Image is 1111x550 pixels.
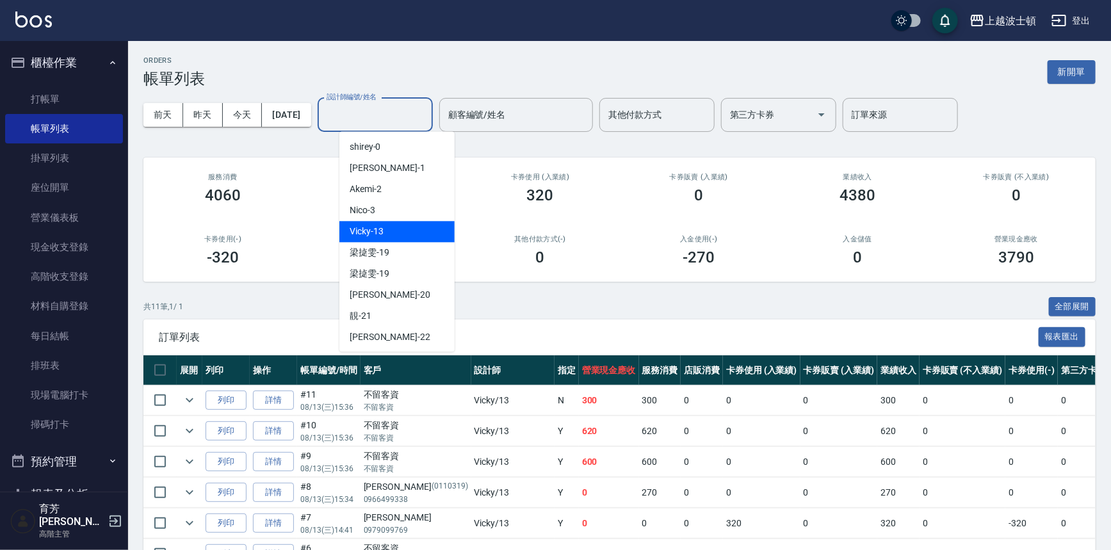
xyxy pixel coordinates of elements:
[300,401,357,413] p: 08/13 (三) 15:36
[920,385,1005,416] td: 0
[364,432,468,444] p: 不留客資
[39,503,104,528] h5: 育芳[PERSON_NAME]
[877,447,920,477] td: 600
[180,391,199,410] button: expand row
[350,140,381,154] span: shirey -0
[635,173,763,181] h2: 卡券販賣 (入業績)
[723,478,800,508] td: 0
[1046,9,1096,33] button: 登出
[300,432,357,444] p: 08/13 (三) 15:36
[297,416,361,446] td: #10
[920,416,1005,446] td: 0
[471,416,555,446] td: Vicky /13
[364,449,468,463] div: 不留客資
[877,478,920,508] td: 270
[800,385,878,416] td: 0
[143,56,205,65] h2: ORDERS
[350,267,389,280] span: 梁㨗雯 -19
[5,478,123,511] button: 報表及分析
[206,391,247,410] button: 列印
[920,478,1005,508] td: 0
[952,173,1080,181] h2: 卡券販賣 (不入業績)
[350,204,375,217] span: Nico -3
[180,483,199,502] button: expand row
[800,508,878,538] td: 0
[253,452,294,472] a: 詳情
[5,114,123,143] a: 帳單列表
[683,248,715,266] h3: -270
[364,401,468,413] p: 不留客資
[318,173,446,181] h2: 店販消費
[180,421,199,441] button: expand row
[471,385,555,416] td: Vicky /13
[5,262,123,291] a: 高階收支登錄
[39,528,104,540] p: 高階主管
[877,508,920,538] td: 320
[364,463,468,474] p: 不留客資
[5,203,123,232] a: 營業儀表板
[5,380,123,410] a: 現場電腦打卡
[555,478,579,508] td: Y
[681,508,723,538] td: 0
[853,248,862,266] h3: 0
[555,355,579,385] th: 指定
[350,246,389,259] span: 梁㨗雯 -19
[253,483,294,503] a: 詳情
[579,385,639,416] td: 300
[476,235,604,243] h2: 其他付款方式(-)
[998,248,1034,266] h3: 3790
[364,511,468,524] div: [PERSON_NAME]
[1005,355,1058,385] th: 卡券使用(-)
[5,85,123,114] a: 打帳單
[297,508,361,538] td: #7
[839,186,875,204] h3: 4380
[471,447,555,477] td: Vicky /13
[964,8,1041,34] button: 上越波士頓
[1012,186,1021,204] h3: 0
[555,508,579,538] td: Y
[639,416,681,446] td: 620
[364,494,468,505] p: 0966499338
[639,355,681,385] th: 服務消費
[297,385,361,416] td: #11
[1005,447,1058,477] td: 0
[920,355,1005,385] th: 卡券販賣 (不入業績)
[5,410,123,439] a: 掃碼打卡
[793,235,921,243] h2: 入金儲值
[527,186,554,204] h3: 320
[300,494,357,505] p: 08/13 (三) 15:34
[207,248,239,266] h3: -320
[471,355,555,385] th: 設計師
[681,355,723,385] th: 店販消費
[471,508,555,538] td: Vicky /13
[579,416,639,446] td: 620
[5,143,123,173] a: 掛單列表
[206,483,247,503] button: 列印
[15,12,52,28] img: Logo
[800,447,878,477] td: 0
[579,478,639,508] td: 0
[253,514,294,533] a: 詳情
[10,508,36,534] img: Person
[681,478,723,508] td: 0
[177,355,202,385] th: 展開
[350,182,382,196] span: Akemi -2
[1039,327,1086,347] button: 報表匯出
[143,301,183,312] p: 共 11 筆, 1 / 1
[159,235,287,243] h2: 卡券使用(-)
[206,452,247,472] button: 列印
[1005,416,1058,446] td: 0
[639,508,681,538] td: 0
[471,478,555,508] td: Vicky /13
[723,508,800,538] td: 320
[350,161,425,175] span: [PERSON_NAME] -1
[297,478,361,508] td: #8
[300,463,357,474] p: 08/13 (三) 15:36
[297,355,361,385] th: 帳單編號/時間
[555,416,579,446] td: Y
[206,421,247,441] button: 列印
[432,480,468,494] p: (0110319)
[5,232,123,262] a: 現金收支登錄
[327,92,377,102] label: 設計師編號/姓名
[723,385,800,416] td: 0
